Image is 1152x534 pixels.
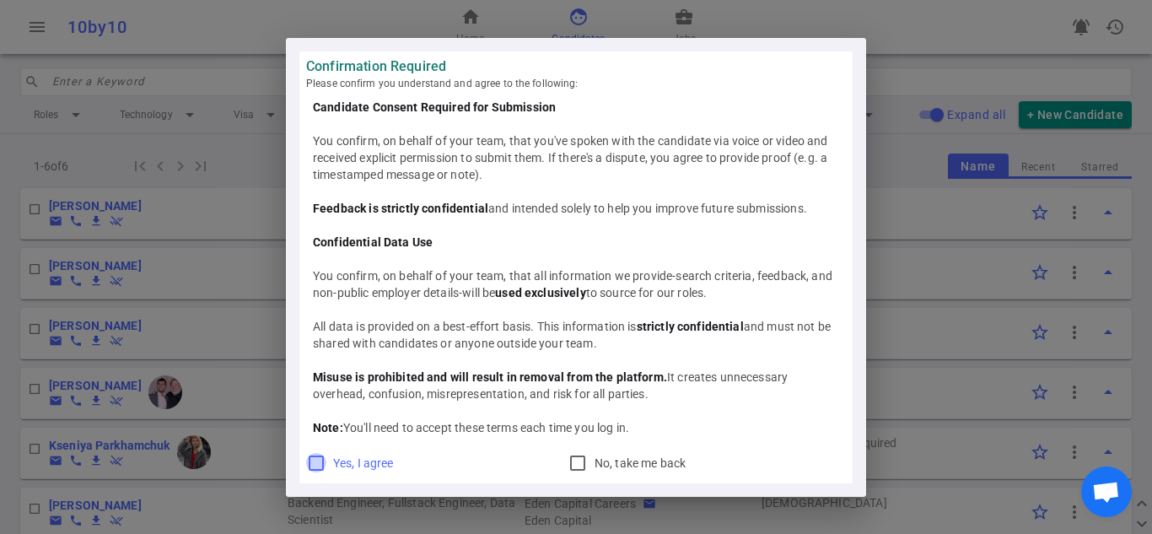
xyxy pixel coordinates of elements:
[313,202,488,215] b: Feedback is strictly confidential
[313,200,839,217] div: and intended solely to help you improve future submissions.
[313,267,839,301] div: You confirm, on behalf of your team, that all information we provide-search criteria, feedback, a...
[1081,467,1132,517] div: Open chat
[313,235,433,249] b: Confidential Data Use
[313,419,839,436] div: You'll need to accept these terms each time you log in.
[313,100,556,114] b: Candidate Consent Required for Submission
[637,320,744,333] b: strictly confidential
[306,58,846,75] strong: Confirmation Required
[495,286,585,299] b: used exclusively
[333,456,394,470] span: Yes, I agree
[313,132,839,183] div: You confirm, on behalf of your team, that you've spoken with the candidate via voice or video and...
[313,369,839,402] div: It creates unnecessary overhead, confusion, misrepresentation, and risk for all parties.
[306,75,846,92] span: Please confirm you understand and agree to the following:
[313,370,667,384] b: Misuse is prohibited and will result in removal from the platform.
[595,456,686,470] span: No, take me back
[313,421,343,434] b: Note:
[313,318,839,352] div: All data is provided on a best-effort basis. This information is and must not be shared with cand...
